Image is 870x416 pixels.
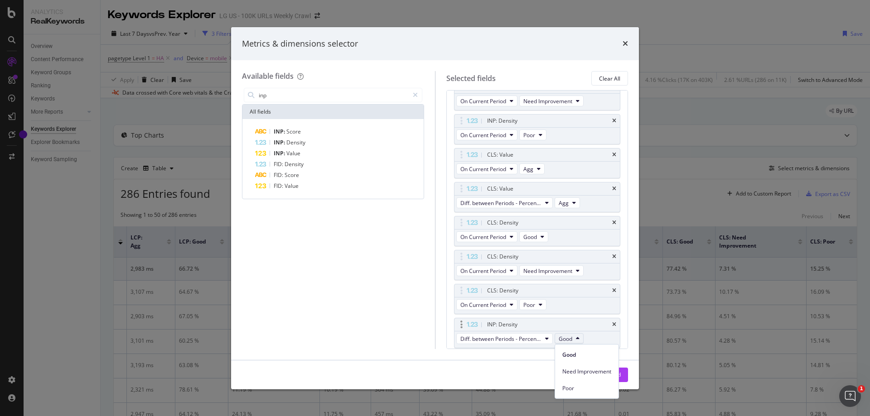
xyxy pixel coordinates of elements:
[612,322,616,327] div: times
[612,220,616,225] div: times
[456,231,517,242] button: On Current Period
[519,96,584,106] button: Need Improvement
[285,160,304,168] span: Density
[559,199,569,207] span: Agg
[858,385,865,392] span: 1
[487,150,513,159] div: CLS: Value
[274,139,286,146] span: INP:
[456,265,517,276] button: On Current Period
[456,129,517,140] button: On Current Period
[242,38,358,50] div: Metrics & dimensions selector
[460,165,506,173] span: On Current Period
[456,96,517,106] button: On Current Period
[456,333,553,344] button: Diff. between Periods - Percentage
[523,165,533,173] span: Agg
[242,105,424,119] div: All fields
[839,385,861,407] iframe: Intercom live chat
[285,171,299,179] span: Score
[519,231,548,242] button: Good
[274,171,285,179] span: FID:
[591,71,628,86] button: Clear All
[562,368,611,376] span: Need Improvement
[286,139,305,146] span: Density
[454,114,621,144] div: INP: DensitytimesOn Current PeriodPoor
[562,384,611,392] span: Poor
[258,88,409,102] input: Search by field name
[612,186,616,191] div: times
[274,128,286,135] span: INP:
[519,265,584,276] button: Need Improvement
[519,163,545,174] button: Agg
[487,286,518,295] div: CLS: Density
[460,335,541,343] span: Diff. between Periods - Percentage
[460,97,506,105] span: On Current Period
[274,182,285,190] span: FID:
[612,118,616,124] div: times
[456,163,517,174] button: On Current Period
[460,199,541,207] span: Diff. between Periods - Percentage
[523,97,572,105] span: Need Improvement
[487,116,517,125] div: INP: Density
[523,301,535,309] span: Poor
[487,218,518,227] div: CLS: Density
[612,254,616,259] div: times
[454,318,621,348] div: INP: DensitytimesDiff. between Periods - PercentageGood
[460,301,506,309] span: On Current Period
[286,149,300,157] span: Value
[274,160,285,168] span: FID:
[454,250,621,280] div: CLS: DensitytimesOn Current PeriodNeed Improvement
[285,182,299,190] span: Value
[523,131,535,139] span: Poor
[612,152,616,158] div: times
[559,335,572,343] span: Good
[612,288,616,293] div: times
[623,38,628,50] div: times
[487,252,518,261] div: CLS: Density
[231,27,639,389] div: modal
[454,182,621,212] div: CLS: ValuetimesDiff. between Periods - PercentageAgg
[274,149,286,157] span: INP:
[286,128,301,135] span: Score
[487,184,513,193] div: CLS: Value
[555,197,580,208] button: Agg
[523,233,537,241] span: Good
[555,333,584,344] button: Good
[460,233,506,241] span: On Current Period
[562,351,611,359] span: Good
[519,129,546,140] button: Poor
[460,267,506,275] span: On Current Period
[446,73,496,84] div: Selected fields
[454,216,621,246] div: CLS: DensitytimesOn Current PeriodGood
[454,80,621,110] div: INP: DensitytimesOn Current PeriodNeed Improvement
[599,75,620,82] div: Clear All
[454,284,621,314] div: CLS: DensitytimesOn Current PeriodPoor
[454,148,621,178] div: CLS: ValuetimesOn Current PeriodAgg
[519,299,546,310] button: Poor
[523,267,572,275] span: Need Improvement
[242,71,294,81] div: Available fields
[456,197,553,208] button: Diff. between Periods - Percentage
[460,131,506,139] span: On Current Period
[456,299,517,310] button: On Current Period
[487,320,517,329] div: INP: Density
